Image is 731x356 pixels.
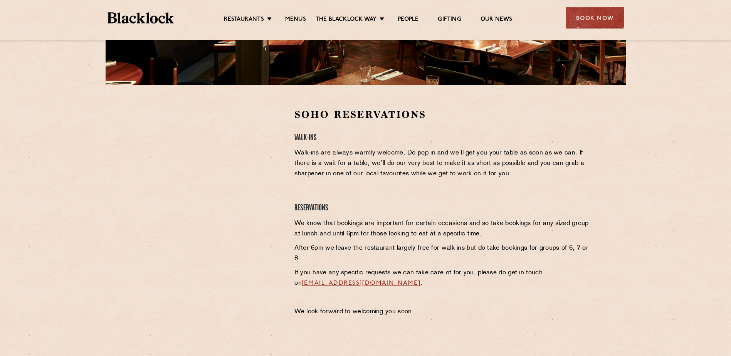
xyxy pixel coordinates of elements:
[294,203,590,213] h4: Reservations
[566,7,624,29] div: Book Now
[302,280,420,286] a: [EMAIL_ADDRESS][DOMAIN_NAME]
[316,16,376,24] a: The Blacklock Way
[285,16,306,24] a: Menus
[294,218,590,239] p: We know that bookings are important for certain occasions and so take bookings for any sized grou...
[224,16,264,24] a: Restaurants
[294,148,590,179] p: Walk-ins are always warmly welcome. Do pop in and we’ll get you your table as soon as we can. If ...
[169,108,255,224] iframe: OpenTable make booking widget
[294,307,590,317] p: We look forward to welcoming you soon.
[294,243,590,264] p: After 6pm we leave the restaurant largely free for walk-ins but do take bookings for groups of 6,...
[398,16,418,24] a: People
[438,16,461,24] a: Gifting
[294,133,590,143] h4: Walk-Ins
[294,108,590,121] h2: Soho Reservations
[108,12,174,24] img: BL_Textured_Logo-footer-cropped.svg
[294,268,590,289] p: If you have any specific requests we can take care of for you, please do get in touch on .
[481,16,513,24] a: Our News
